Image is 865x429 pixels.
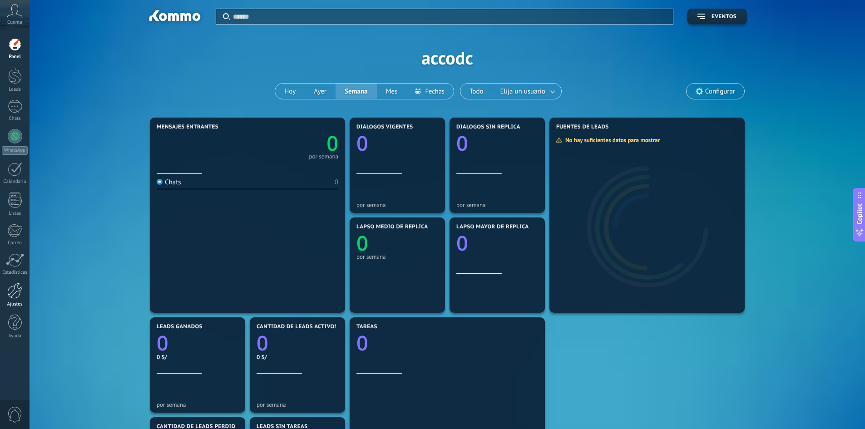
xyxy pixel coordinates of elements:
div: por semana [456,202,538,208]
span: Lapso mayor de réplica [456,224,529,230]
div: No hay suficientes datos para mostrar [556,136,666,144]
div: por semana [309,154,338,159]
button: Eventos [687,9,747,25]
div: Calendario [2,179,28,185]
span: Tareas [356,324,377,330]
text: 0 [257,329,268,357]
div: Chats [157,178,181,187]
span: Leads ganados [157,324,203,330]
button: Fechas [406,84,453,99]
button: Elija un usuario [493,84,561,99]
div: 0 [335,178,338,187]
text: 0 [157,329,168,357]
span: Diálogos vigentes [356,124,413,130]
div: por semana [356,253,438,260]
div: 0 S/ [257,353,338,361]
span: Lapso medio de réplica [356,224,428,230]
div: Estadísticas [2,270,28,276]
div: Listas [2,211,28,217]
div: Ajustes [2,301,28,307]
div: por semana [157,401,238,408]
span: Configurar [705,88,735,95]
a: 0 [356,329,538,357]
img: Chats [157,179,163,185]
button: Todo [460,84,493,99]
button: Hoy [275,84,305,99]
span: Elija un usuario [499,85,547,98]
span: Diálogos sin réplica [456,124,520,130]
div: por semana [257,401,338,408]
a: 0 [157,329,238,357]
span: Fuentes de leads [556,124,609,130]
button: Mes [377,84,407,99]
button: Ayer [305,84,336,99]
span: Cuenta [7,20,22,25]
a: 0 [247,129,338,157]
div: Ayuda [2,333,28,339]
div: por semana [356,202,438,208]
div: Correo [2,240,28,246]
text: 0 [326,129,338,157]
div: 0 S/ [157,353,238,361]
div: WhatsApp [2,146,28,155]
text: 0 [356,329,368,357]
span: Eventos [712,14,736,20]
button: Semana [336,84,377,99]
div: Panel [2,54,28,60]
span: Cantidad de leads activos [257,324,338,330]
text: 0 [356,129,368,157]
text: 0 [456,129,468,157]
span: Mensajes entrantes [157,124,218,130]
text: 0 [456,229,468,257]
span: Copilot [855,203,864,224]
div: Chats [2,116,28,122]
text: 0 [356,229,368,257]
a: 0 [257,329,338,357]
div: Leads [2,87,28,93]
